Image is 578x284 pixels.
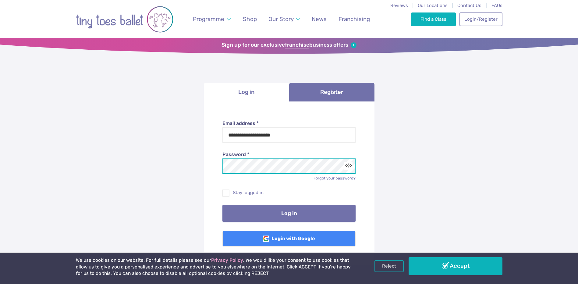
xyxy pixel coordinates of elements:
a: News [309,12,330,26]
button: Toggle password visibility [344,162,353,170]
label: Stay logged in [222,190,356,196]
span: Our Story [268,16,294,23]
span: Franchising [339,16,370,23]
a: Forgot your password? [314,176,356,180]
label: Email address * [222,120,356,127]
a: Reviews [390,3,408,8]
a: Find a Class [411,12,456,26]
a: Register [289,83,374,101]
img: Google Logo [263,236,269,242]
a: Our Story [265,12,303,26]
p: We use cookies on our website. For full details please see our . We would like your consent to us... [76,257,353,277]
div: Log in [204,101,374,265]
button: Log in [222,205,356,222]
span: News [312,16,327,23]
img: tiny toes ballet [76,4,173,35]
strong: franchise [285,42,309,48]
a: Login with Google [222,231,356,247]
a: Reject [374,260,404,272]
a: Accept [409,257,502,275]
a: Privacy Policy [211,257,243,263]
a: Franchising [335,12,373,26]
label: Password * [222,151,356,158]
a: Shop [240,12,260,26]
a: Contact Us [457,3,481,8]
a: Our Locations [418,3,448,8]
a: Sign up for our exclusivefranchisebusiness offers [222,42,356,48]
a: Login/Register [459,12,502,26]
a: FAQs [491,3,502,8]
span: Programme [193,16,224,23]
a: Programme [190,12,233,26]
span: Shop [243,16,257,23]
